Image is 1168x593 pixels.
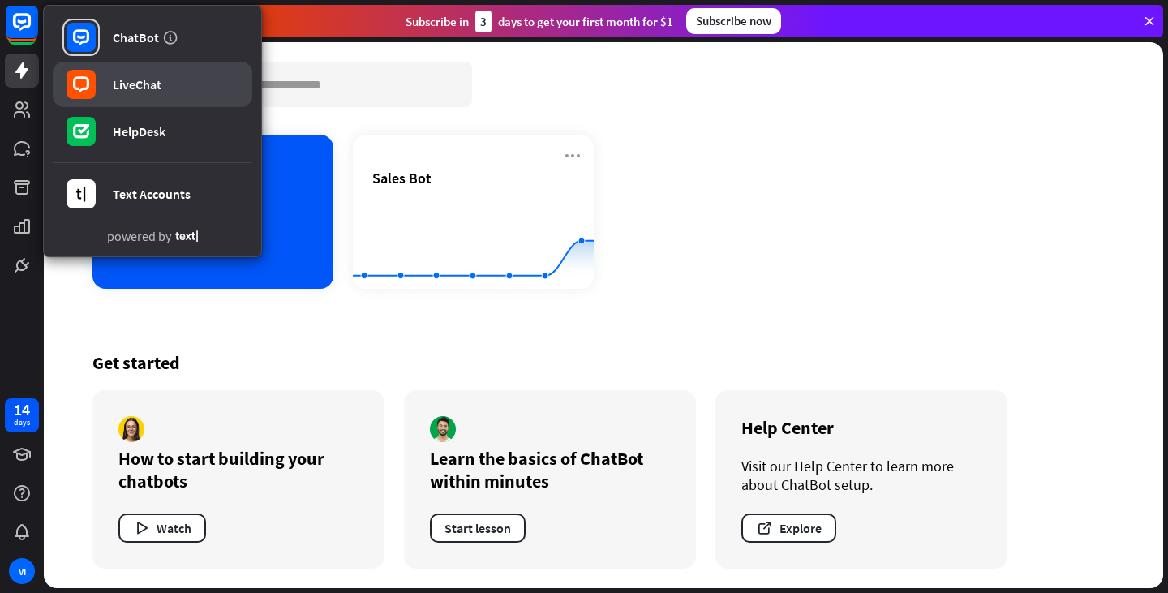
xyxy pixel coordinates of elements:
div: Subscribe in days to get your first month for $1 [406,11,673,32]
img: author [118,416,144,442]
span: Sales Bot [372,169,432,187]
a: 14 days [5,398,39,432]
div: How to start building your chatbots [118,447,359,492]
button: Explore [741,514,836,543]
button: Start lesson [430,514,526,543]
button: Open LiveChat chat widget [13,6,62,55]
button: Watch [118,514,206,543]
div: Help Center [741,416,981,439]
div: Visit our Help Center to learn more about ChatBot setup. [741,457,981,494]
div: Learn the basics of ChatBot within minutes [430,447,670,492]
div: 14 [14,402,30,417]
div: days [14,417,30,428]
div: Get started [92,351,1114,374]
div: Subscribe now [686,8,781,34]
img: author [430,416,456,442]
div: 3 [475,11,492,32]
div: VI [9,558,35,584]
